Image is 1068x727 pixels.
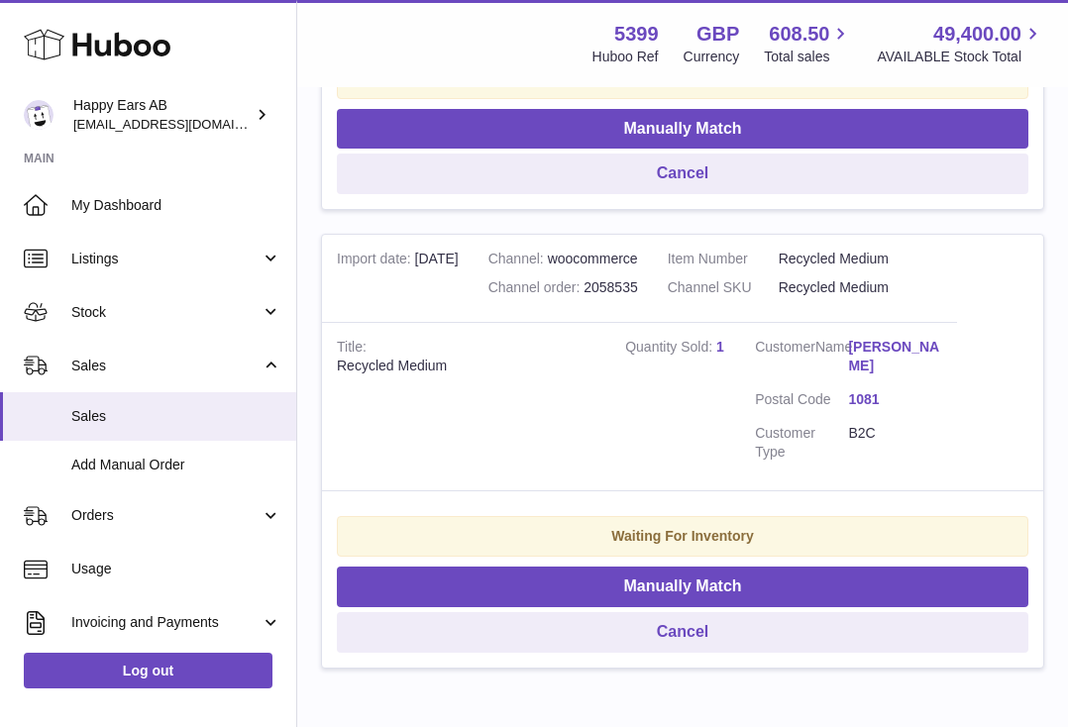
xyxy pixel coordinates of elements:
[71,250,261,268] span: Listings
[71,407,281,426] span: Sales
[24,653,272,688] a: Log out
[933,21,1021,48] span: 49,400.00
[24,100,53,130] img: 3pl@happyearsearplugs.com
[71,506,261,525] span: Orders
[668,250,779,268] dt: Item Number
[71,303,261,322] span: Stock
[71,560,281,578] span: Usage
[614,21,659,48] strong: 5399
[625,339,716,360] strong: Quantity Sold
[755,339,815,355] span: Customer
[877,21,1044,66] a: 49,400.00 AVAILABLE Stock Total
[488,278,638,297] div: 2058535
[71,613,261,632] span: Invoicing and Payments
[337,339,367,360] strong: Title
[877,48,1044,66] span: AVAILABLE Stock Total
[684,48,740,66] div: Currency
[337,154,1028,194] button: Cancel
[755,424,848,462] dt: Customer Type
[73,116,291,132] span: [EMAIL_ADDRESS][DOMAIN_NAME]
[696,21,739,48] strong: GBP
[488,279,585,300] strong: Channel order
[779,250,890,268] dd: Recycled Medium
[337,357,595,375] div: Recycled Medium
[755,338,848,380] dt: Name
[769,21,829,48] span: 608.50
[779,278,890,297] dd: Recycled Medium
[764,21,852,66] a: 608.50 Total sales
[848,338,941,375] a: [PERSON_NAME]
[611,528,753,544] strong: Waiting For Inventory
[337,567,1028,607] button: Manually Match
[592,48,659,66] div: Huboo Ref
[668,278,779,297] dt: Channel SKU
[848,390,941,409] a: 1081
[73,96,252,134] div: Happy Ears AB
[848,424,941,462] dd: B2C
[337,109,1028,150] button: Manually Match
[716,339,724,355] a: 1
[755,390,848,414] dt: Postal Code
[488,251,548,271] strong: Channel
[71,357,261,375] span: Sales
[71,196,281,215] span: My Dashboard
[337,612,1028,653] button: Cancel
[488,250,638,268] div: woocommerce
[71,456,281,474] span: Add Manual Order
[764,48,852,66] span: Total sales
[322,235,474,322] td: [DATE]
[337,251,415,271] strong: Import date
